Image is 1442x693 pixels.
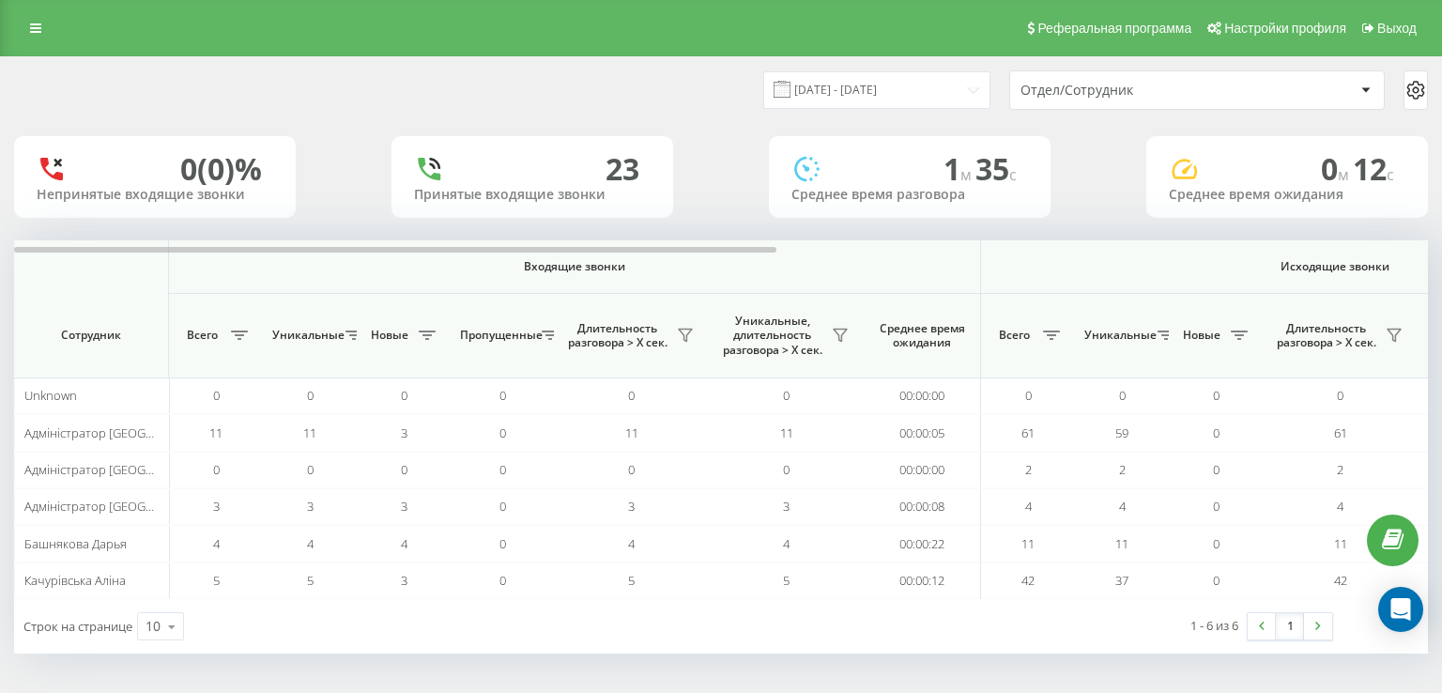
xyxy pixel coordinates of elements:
[975,148,1017,189] span: 35
[783,572,790,589] span: 5
[864,452,981,488] td: 00:00:00
[563,321,671,350] span: Длительность разговора > Х сек.
[628,387,635,404] span: 0
[499,498,506,515] span: 0
[1377,21,1417,36] span: Выход
[1213,461,1220,478] span: 0
[1213,572,1220,589] span: 0
[1337,461,1343,478] span: 2
[1115,572,1128,589] span: 37
[24,424,225,441] span: Адміністратор [GEOGRAPHIC_DATA]
[990,328,1037,343] span: Всего
[23,618,132,635] span: Строк на странице
[1334,535,1347,552] span: 11
[307,498,314,515] span: 3
[783,461,790,478] span: 0
[401,498,407,515] span: 3
[307,535,314,552] span: 4
[146,617,161,636] div: 10
[1337,387,1343,404] span: 0
[606,151,639,187] div: 23
[213,535,220,552] span: 4
[628,572,635,589] span: 5
[499,535,506,552] span: 0
[401,535,407,552] span: 4
[1213,387,1220,404] span: 0
[1021,572,1035,589] span: 42
[783,498,790,515] span: 3
[1224,21,1346,36] span: Настройки профиля
[307,461,314,478] span: 0
[213,461,220,478] span: 0
[1353,148,1394,189] span: 12
[272,328,340,343] span: Уникальные
[303,424,316,441] span: 11
[628,461,635,478] span: 0
[1025,498,1032,515] span: 4
[1334,572,1347,589] span: 42
[460,328,536,343] span: Пропущенные
[628,498,635,515] span: 3
[1213,424,1220,441] span: 0
[178,328,225,343] span: Всего
[718,314,826,358] span: Уникальные, длительность разговора > Х сек.
[780,424,793,441] span: 11
[783,535,790,552] span: 4
[1338,164,1353,185] span: м
[1020,83,1245,99] div: Отдел/Сотрудник
[960,164,975,185] span: м
[24,387,77,404] span: Unknown
[1025,387,1032,404] span: 0
[1169,187,1405,203] div: Среднее время ожидания
[1084,328,1152,343] span: Уникальные
[1334,424,1347,441] span: 61
[864,414,981,451] td: 00:00:05
[1021,535,1035,552] span: 11
[864,488,981,525] td: 00:00:08
[24,572,126,589] span: Качурівська Аліна
[943,148,975,189] span: 1
[1190,616,1238,635] div: 1 - 6 из 6
[499,572,506,589] span: 0
[401,461,407,478] span: 0
[499,461,506,478] span: 0
[864,562,981,599] td: 00:00:12
[24,461,225,478] span: Адміністратор [GEOGRAPHIC_DATA]
[1119,387,1126,404] span: 0
[213,387,220,404] span: 0
[24,535,127,552] span: Башнякова Дарья
[209,424,222,441] span: 11
[401,424,407,441] span: 3
[37,187,273,203] div: Непринятые входящие звонки
[1213,535,1220,552] span: 0
[499,424,506,441] span: 0
[791,187,1028,203] div: Среднее время разговора
[878,321,966,350] span: Среднее время ожидания
[218,259,931,274] span: Входящие звонки
[1378,587,1423,632] div: Open Intercom Messenger
[1009,164,1017,185] span: c
[1115,424,1128,441] span: 59
[213,572,220,589] span: 5
[307,387,314,404] span: 0
[366,328,413,343] span: Новые
[1119,461,1126,478] span: 2
[1213,498,1220,515] span: 0
[30,328,152,343] span: Сотрудник
[1321,148,1353,189] span: 0
[1025,461,1032,478] span: 2
[1178,328,1225,343] span: Новые
[1272,321,1380,350] span: Длительность разговора > Х сек.
[401,387,407,404] span: 0
[307,572,314,589] span: 5
[1115,535,1128,552] span: 11
[783,387,790,404] span: 0
[499,387,506,404] span: 0
[1387,164,1394,185] span: c
[864,525,981,562] td: 00:00:22
[180,151,262,187] div: 0 (0)%
[24,498,225,515] span: Адміністратор [GEOGRAPHIC_DATA]
[625,424,638,441] span: 11
[1337,498,1343,515] span: 4
[401,572,407,589] span: 3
